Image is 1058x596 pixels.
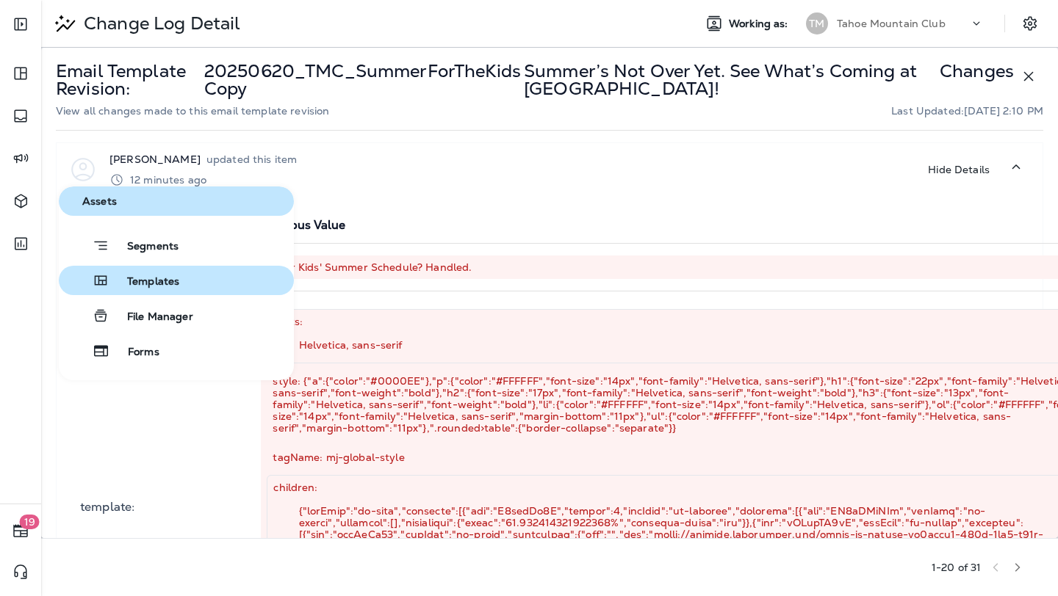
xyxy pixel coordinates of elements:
[130,174,206,186] p: 12 minutes ago
[273,316,680,327] p: fonts:
[59,301,294,330] button: File Manager
[59,266,294,295] button: Templates
[109,240,179,255] span: Segments
[932,562,981,573] div: 1 - 20 of 31
[59,336,294,366] button: Forms
[65,195,288,208] span: Assets
[110,346,159,360] span: Forms
[80,500,237,515] p: template :
[928,164,990,175] p: Hide Details
[20,515,40,529] span: 19
[891,105,1043,117] p: Last Updated: [DATE] 2:10 PM
[273,481,680,493] p: children:
[806,12,828,34] div: TM
[729,18,791,30] span: Working as:
[56,62,201,98] p: Email Template Revision:
[206,153,297,165] p: updated this item
[837,18,946,29] p: Tahoe Mountain Club
[130,172,206,187] div: Aug 13, 2025 1:57 PM
[524,62,937,98] p: Summer’s Not Over Yet. See What’s Coming at [GEOGRAPHIC_DATA]!
[940,62,1014,80] p: Changes
[59,186,294,216] button: Assets
[109,275,179,289] span: Templates
[204,62,521,98] p: 20250620_TMC_SummerForTheKids Copy
[78,12,240,34] p: Change Log Detail
[109,310,193,324] span: File Manager
[109,152,201,167] p: [PERSON_NAME]
[1017,10,1043,37] button: Settings
[56,103,329,118] p: View all changes made to this email template revision
[59,230,294,260] button: Segments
